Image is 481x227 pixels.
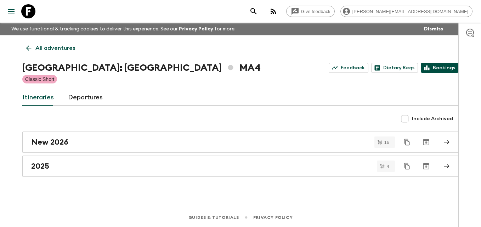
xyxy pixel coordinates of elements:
[22,89,54,106] a: Itineraries
[380,140,394,145] span: 16
[179,27,213,31] a: Privacy Policy
[340,6,472,17] div: [PERSON_NAME][EMAIL_ADDRESS][DOMAIN_NAME]
[286,6,335,17] a: Give feedback
[31,162,49,171] h2: 2025
[68,89,103,106] a: Departures
[188,214,239,221] a: Guides & Tutorials
[247,4,261,18] button: search adventures
[401,136,413,149] button: Duplicate
[22,61,261,75] h1: [GEOGRAPHIC_DATA]: [GEOGRAPHIC_DATA] MA4
[9,23,238,35] p: We use functional & tracking cookies to deliver this experience. See our for more.
[412,115,453,122] span: Include Archived
[35,44,75,52] p: All adventures
[22,132,459,153] a: New 2026
[253,214,293,221] a: Privacy Policy
[31,138,68,147] h2: New 2026
[421,63,459,73] a: Bookings
[383,164,394,169] span: 4
[297,9,334,14] span: Give feedback
[329,63,368,73] a: Feedback
[22,156,459,177] a: 2025
[419,135,433,149] button: Archive
[25,76,54,83] p: Classic Short
[349,9,472,14] span: [PERSON_NAME][EMAIL_ADDRESS][DOMAIN_NAME]
[401,160,413,173] button: Duplicate
[4,4,18,18] button: menu
[371,63,418,73] a: Dietary Reqs
[22,41,79,55] a: All adventures
[422,24,445,34] button: Dismiss
[419,159,433,173] button: Archive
